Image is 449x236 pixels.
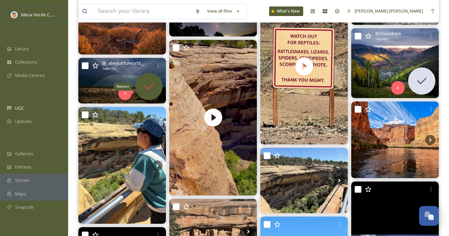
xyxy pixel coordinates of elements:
[15,59,37,65] span: Collections
[102,66,116,71] span: 1440 x 754
[94,4,191,19] input: Search your library
[11,11,18,18] img: MVC%20SnapSea%20logo%20%281%29.png
[15,164,32,170] span: Embeds
[169,40,257,195] img: thumbnail
[15,72,45,79] span: Media Centres
[7,226,20,231] span: SOCIALS
[15,191,26,197] span: Maps
[15,118,32,125] span: Uploads
[375,37,389,42] span: 1100 x 881
[419,206,439,226] button: Open Chat
[343,4,427,18] a: [PERSON_NAME] [PERSON_NAME]
[102,60,145,66] span: @ _abeautifulworld__
[7,140,22,145] span: WIDGETS
[15,46,29,52] span: Library
[351,28,439,98] img: First fall in the San Juan Mountains!
[204,4,244,18] a: View all files
[269,6,303,16] a: What's New
[260,148,348,214] img: #cliffhouse #mesaverde #peublo #colorado #southwest #fourcorners #nationalparks #coloradogram #ki...
[7,35,19,40] span: MEDIA
[78,58,166,104] img: 🌈 #rainbow #photography #nature #mesaverde
[355,8,423,14] span: [PERSON_NAME] [PERSON_NAME]
[114,83,132,90] div: Request
[15,177,30,184] span: Stories
[351,101,439,178] img: Morning in the canyon. #arizona #grandcanyonnationalpark #grandcanyon #grandcanyonnps #grandcanyo...
[169,40,257,195] video: Cliff Palace, Mesa Verde National Park. #usaroadtrip #justdriveamerica #mesaverde
[375,30,401,37] span: @ shwackem
[21,11,63,18] span: Mesa Verde Country
[78,107,166,224] img: #cliffpalace #mesaverdenationalpark #colorado
[7,94,21,99] span: COLLECT
[15,204,34,210] span: SnapLink
[15,151,33,157] span: Galleries
[15,105,24,111] span: UGC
